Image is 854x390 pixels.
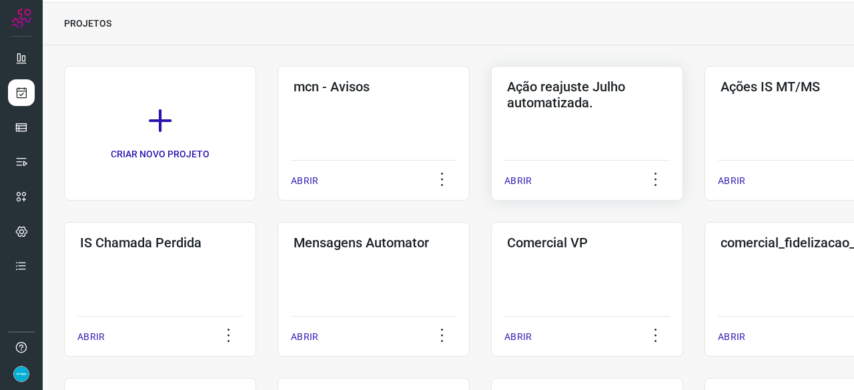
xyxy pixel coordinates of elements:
[504,174,532,188] p: ABRIR
[291,174,318,188] p: ABRIR
[77,330,105,344] p: ABRIR
[507,79,667,111] h3: Ação reajuste Julho automatizada.
[718,174,745,188] p: ABRIR
[504,330,532,344] p: ABRIR
[80,235,240,251] h3: IS Chamada Perdida
[294,235,454,251] h3: Mensagens Automator
[64,17,111,31] p: PROJETOS
[507,235,667,251] h3: Comercial VP
[291,330,318,344] p: ABRIR
[11,8,31,28] img: Logo
[294,79,454,95] h3: mcn - Avisos
[13,366,29,382] img: 4352b08165ebb499c4ac5b335522ff74.png
[718,330,745,344] p: ABRIR
[111,147,209,161] p: CRIAR NOVO PROJETO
